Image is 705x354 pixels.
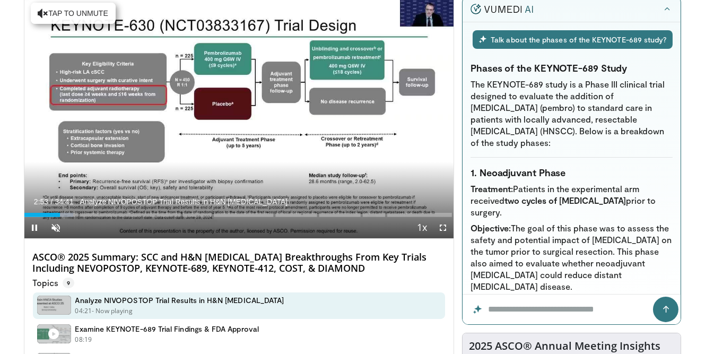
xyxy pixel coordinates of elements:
button: Pause [24,217,46,238]
span: / [51,197,53,206]
p: 04:21 [75,306,92,316]
h4: Analyze NIVOPOSTOP Trial Results in H&N [MEDICAL_DATA] [75,296,284,305]
img: vumedi-ai-logo.v2.svg [471,4,533,14]
input: Question for the AI [463,295,681,324]
button: Fullscreen [432,217,454,238]
span: 34:41 [55,197,73,206]
button: Playback Rate [411,217,432,238]
h4: Examine KEYNOTE-689 Trial Findings & FDA Approval [75,324,259,334]
h4: ASCO® 2025 Summary: SCC and H&N [MEDICAL_DATA] Breakthroughs From Key Trials Including NEVOPOSTOP... [33,252,446,274]
button: Tap to unmute [31,3,116,24]
p: Topics [33,278,74,288]
h3: Phases of the KEYNOTE-689 Study [471,62,673,74]
strong: Treatment: [471,184,513,194]
strong: two cycles of [MEDICAL_DATA] [504,195,626,205]
p: 08:19 [75,335,92,344]
li: Patients in the experimental arm received prior to surgery. [471,183,673,218]
li: The goal of this phase was to assess the safety and potential impact of [MEDICAL_DATA] on the tum... [471,222,673,292]
div: Talk about the phases of the KEYNOTE-689 study? [473,30,673,49]
p: The KEYNOTE-689 study is a Phase III clinical trial designed to evaluate the addition of [MEDICAL... [471,79,673,149]
span: Analyze NIVOPOSTOP Trial Results in H&N [MEDICAL_DATA] [80,197,288,206]
div: Progress Bar [24,213,454,217]
button: Unmute [46,217,67,238]
span: 9 [63,278,74,288]
span: 2:53 [34,197,48,206]
strong: 1. Neoadjuvant Phase [471,167,565,178]
p: - Now playing [92,306,133,316]
strong: Objective: [471,223,511,233]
